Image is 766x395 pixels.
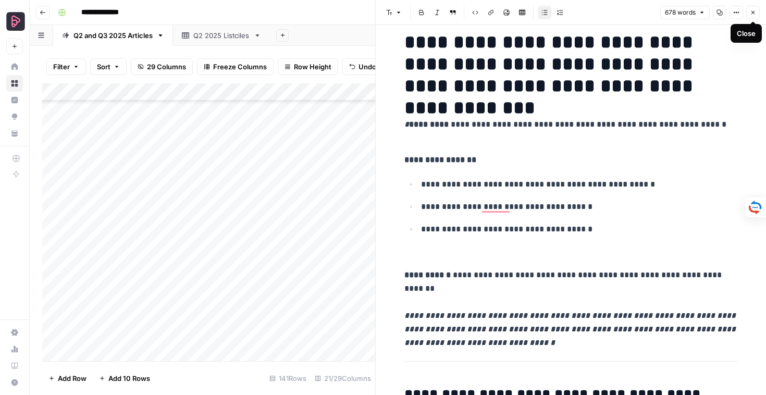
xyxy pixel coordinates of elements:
[197,58,274,75] button: Freeze Columns
[342,58,383,75] button: Undo
[660,6,710,19] button: 678 words
[359,61,376,72] span: Undo
[97,61,110,72] span: Sort
[173,25,270,46] a: Q2 2025 Listciles
[147,61,186,72] span: 29 Columns
[58,373,87,384] span: Add Row
[6,324,23,341] a: Settings
[311,370,375,387] div: 21/29 Columns
[737,28,756,39] div: Close
[6,125,23,142] a: Your Data
[131,58,193,75] button: 29 Columns
[53,61,70,72] span: Filter
[193,30,250,41] div: Q2 2025 Listciles
[42,370,93,387] button: Add Row
[73,30,153,41] div: Q2 and Q3 2025 Articles
[6,374,23,391] button: Help + Support
[665,8,696,17] span: 678 words
[6,75,23,92] a: Browse
[6,108,23,125] a: Opportunities
[6,341,23,357] a: Usage
[6,58,23,75] a: Home
[108,373,150,384] span: Add 10 Rows
[90,58,127,75] button: Sort
[6,92,23,108] a: Insights
[6,12,25,31] img: Preply Business Logo
[265,370,311,387] div: 141 Rows
[6,357,23,374] a: Learning Hub
[46,58,86,75] button: Filter
[213,61,267,72] span: Freeze Columns
[6,8,23,34] button: Workspace: Preply Business
[53,25,173,46] a: Q2 and Q3 2025 Articles
[93,370,156,387] button: Add 10 Rows
[278,58,338,75] button: Row Height
[294,61,331,72] span: Row Height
